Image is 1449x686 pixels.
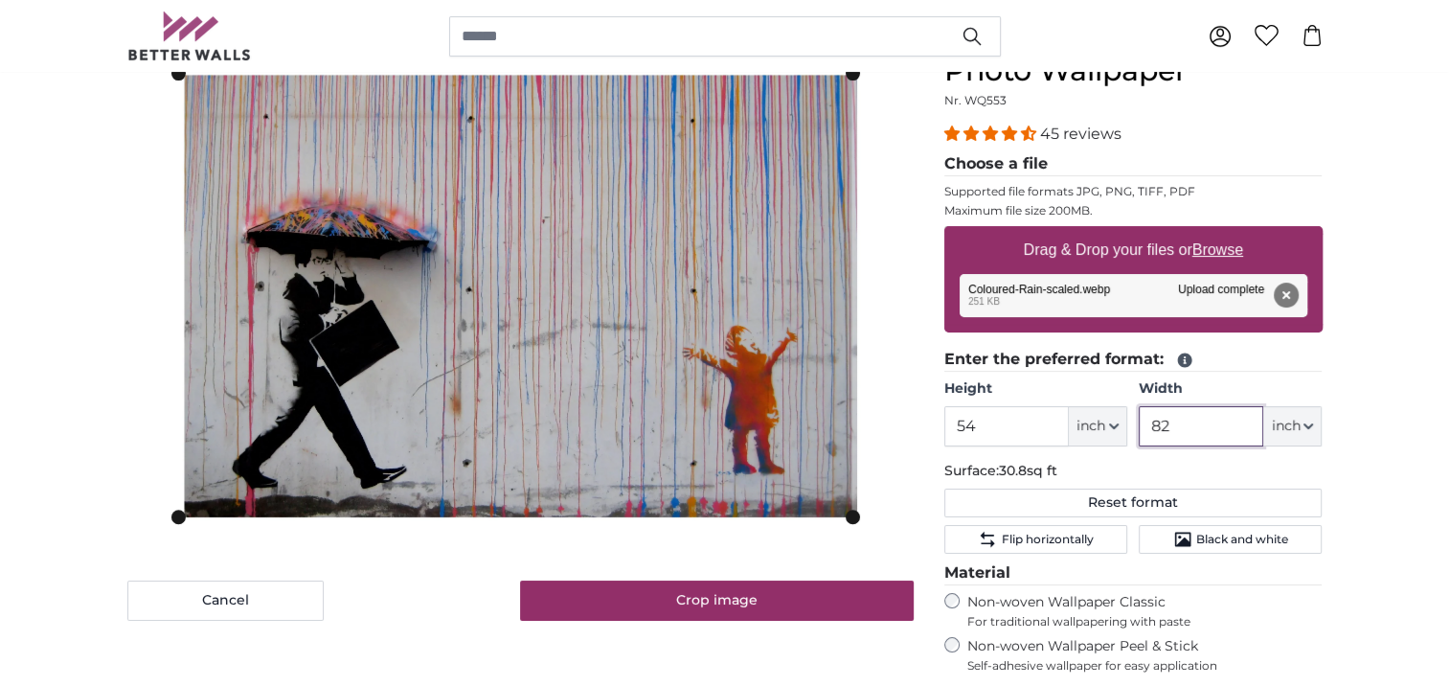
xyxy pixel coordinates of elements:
[1139,379,1322,399] label: Width
[1001,532,1093,547] span: Flip horizontally
[127,11,252,60] img: Betterwalls
[520,581,914,621] button: Crop image
[944,379,1127,399] label: Height
[944,561,1323,585] legend: Material
[1040,125,1121,143] span: 45 reviews
[944,348,1323,372] legend: Enter the preferred format:
[944,462,1323,481] p: Surface:
[944,489,1323,517] button: Reset format
[999,462,1057,479] span: 30.8sq ft
[944,125,1040,143] span: 4.36 stars
[944,525,1127,554] button: Flip horizontally
[944,203,1323,218] p: Maximum file size 200MB.
[1271,417,1300,436] span: inch
[1192,241,1243,258] u: Browse
[1263,406,1322,446] button: inch
[967,593,1323,629] label: Non-woven Wallpaper Classic
[944,184,1323,199] p: Supported file formats JPG, PNG, TIFF, PDF
[1139,525,1322,554] button: Black and white
[1196,532,1288,547] span: Black and white
[967,637,1323,674] label: Non-woven Wallpaper Peel & Stick
[127,581,324,621] button: Cancel
[1015,231,1250,269] label: Drag & Drop your files or
[1076,417,1105,436] span: inch
[944,93,1007,107] span: Nr. WQ553
[967,658,1323,674] span: Self-adhesive wallpaper for easy application
[1069,406,1127,446] button: inch
[967,614,1323,629] span: For traditional wallpapering with paste
[944,152,1323,176] legend: Choose a file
